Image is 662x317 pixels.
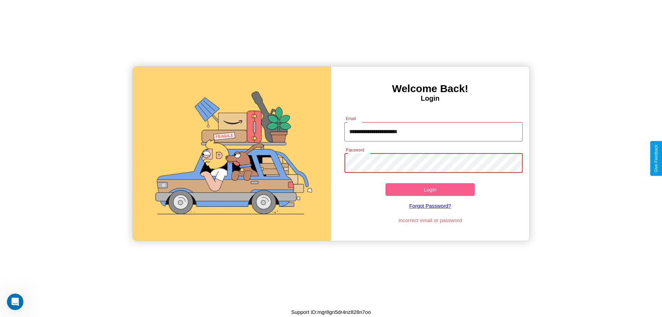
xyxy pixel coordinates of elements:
p: Support ID: mgr8gn5dr4nz828n7oo [291,307,371,317]
h4: Login [331,95,529,102]
iframe: Intercom live chat [7,294,23,310]
a: Forgot Password? [341,196,520,216]
label: Email [346,116,357,121]
button: Login [385,183,475,196]
h3: Welcome Back! [331,83,529,95]
label: Password [346,147,364,153]
div: Give Feedback [654,145,659,172]
img: gif [133,67,331,241]
p: Incorrect email or password [341,216,520,225]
